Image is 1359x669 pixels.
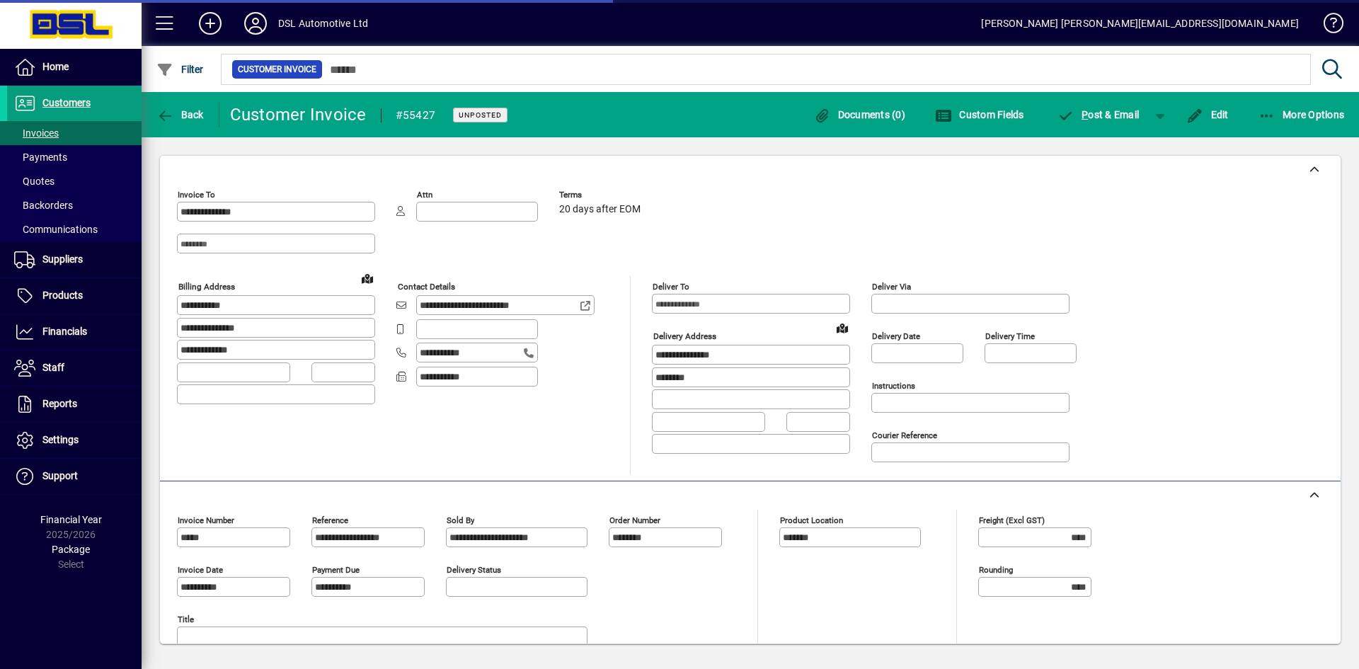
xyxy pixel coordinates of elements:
a: Products [7,278,142,314]
span: P [1082,109,1088,120]
a: Backorders [7,193,142,217]
span: Unposted [459,110,502,120]
span: ost & Email [1057,109,1140,120]
span: Payments [14,151,67,163]
mat-label: Invoice To [178,190,215,200]
button: More Options [1255,102,1348,127]
mat-label: Deliver To [653,282,689,292]
span: Custom Fields [935,109,1024,120]
span: Package [52,544,90,555]
mat-label: Freight (excl GST) [979,515,1045,525]
mat-label: Payment due [312,565,360,575]
button: Documents (0) [810,102,909,127]
a: Invoices [7,121,142,145]
span: Invoices [14,127,59,139]
a: Financials [7,314,142,350]
a: Quotes [7,169,142,193]
span: Customers [42,97,91,108]
a: Payments [7,145,142,169]
span: Edit [1186,109,1229,120]
span: Communications [14,224,98,235]
button: Add [188,11,233,36]
button: Edit [1183,102,1232,127]
a: Knowledge Base [1313,3,1341,49]
a: Support [7,459,142,494]
span: Terms [559,190,644,200]
span: 20 days after EOM [559,204,641,215]
span: Reports [42,398,77,409]
app-page-header-button: Back [142,102,219,127]
span: Suppliers [42,253,83,265]
mat-label: Delivery date [872,331,920,341]
mat-label: Attn [417,190,432,200]
div: DSL Automotive Ltd [278,12,368,35]
a: Staff [7,350,142,386]
mat-label: Reference [312,515,348,525]
span: Financials [42,326,87,337]
div: [PERSON_NAME] [PERSON_NAME][EMAIL_ADDRESS][DOMAIN_NAME] [981,12,1299,35]
span: Financial Year [40,514,102,525]
div: Customer Invoice [230,103,367,126]
mat-label: Order number [609,515,660,525]
div: #55427 [396,104,436,127]
mat-label: Product location [780,515,843,525]
a: Home [7,50,142,85]
mat-label: Deliver via [872,282,911,292]
button: Post & Email [1050,102,1147,127]
span: Back [156,109,204,120]
button: Custom Fields [931,102,1028,127]
span: Staff [42,362,64,373]
span: Quotes [14,176,55,187]
a: Settings [7,423,142,458]
mat-label: Invoice number [178,515,234,525]
a: Reports [7,387,142,422]
button: Filter [153,57,207,82]
span: Documents (0) [813,109,905,120]
mat-label: Instructions [872,381,915,391]
mat-label: Delivery time [985,331,1035,341]
span: Settings [42,434,79,445]
mat-label: Courier Reference [872,430,937,440]
mat-label: Rounding [979,565,1013,575]
span: More Options [1258,109,1345,120]
mat-label: Delivery status [447,565,501,575]
a: View on map [356,267,379,290]
span: Customer Invoice [238,62,316,76]
mat-label: Invoice date [178,565,223,575]
span: Products [42,290,83,301]
mat-label: Title [178,614,194,624]
button: Back [153,102,207,127]
span: Filter [156,64,204,75]
span: Support [42,470,78,481]
span: Home [42,61,69,72]
span: Backorders [14,200,73,211]
a: View on map [831,316,854,339]
a: Communications [7,217,142,241]
mat-label: Sold by [447,515,474,525]
a: Suppliers [7,242,142,278]
button: Profile [233,11,278,36]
